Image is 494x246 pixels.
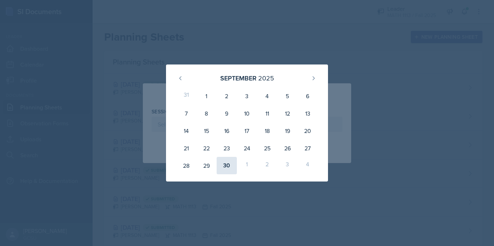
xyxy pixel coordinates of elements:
div: 6 [298,87,318,105]
div: 4 [298,157,318,174]
div: 17 [237,122,257,139]
div: 2 [257,157,277,174]
div: 24 [237,139,257,157]
div: 27 [298,139,318,157]
div: 21 [176,139,196,157]
div: 2 [217,87,237,105]
div: September [220,73,256,83]
div: 20 [298,122,318,139]
div: 23 [217,139,237,157]
div: 4 [257,87,277,105]
div: 5 [277,87,298,105]
div: 12 [277,105,298,122]
div: 7 [176,105,196,122]
div: 25 [257,139,277,157]
div: 3 [277,157,298,174]
div: 31 [176,87,196,105]
div: 30 [217,157,237,174]
div: 1 [237,157,257,174]
div: 28 [176,157,196,174]
div: 1 [196,87,217,105]
div: 3 [237,87,257,105]
div: 11 [257,105,277,122]
div: 16 [217,122,237,139]
div: 2025 [258,73,274,83]
div: 19 [277,122,298,139]
div: 13 [298,105,318,122]
div: 8 [196,105,217,122]
div: 15 [196,122,217,139]
div: 29 [196,157,217,174]
div: 26 [277,139,298,157]
div: 18 [257,122,277,139]
div: 9 [217,105,237,122]
div: 10 [237,105,257,122]
div: 14 [176,122,196,139]
div: 22 [196,139,217,157]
